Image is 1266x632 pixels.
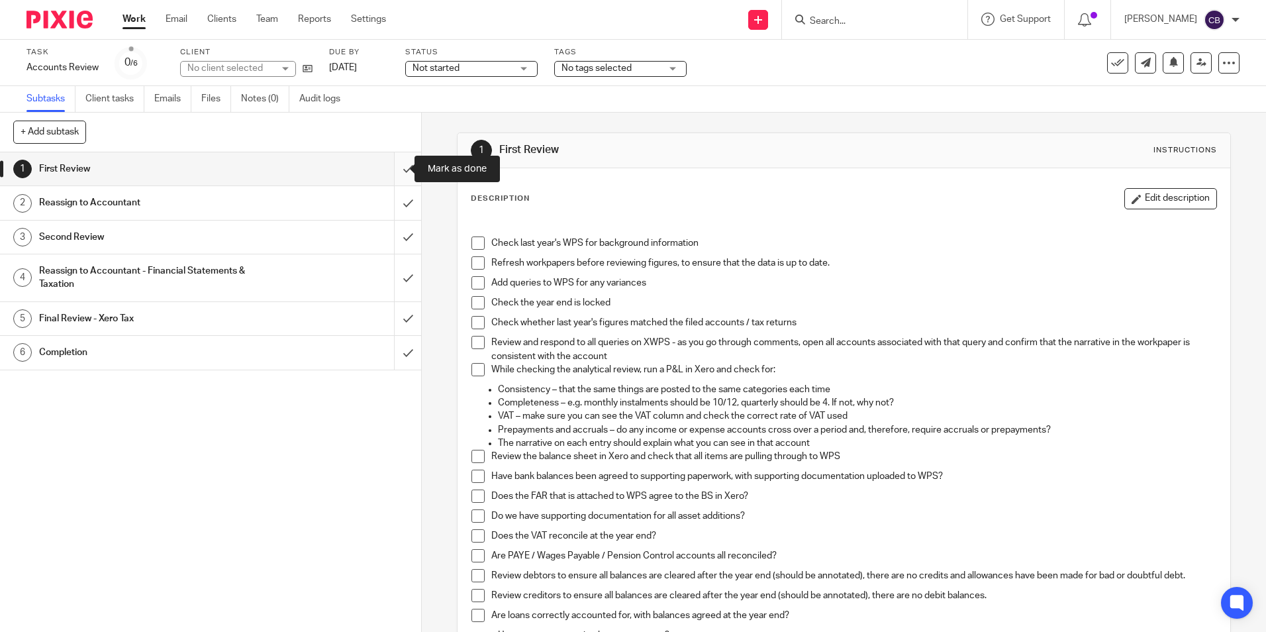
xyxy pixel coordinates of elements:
[122,13,146,26] a: Work
[498,383,1216,396] p: Consistency – that the same things are posted to the same categories each time
[39,193,267,213] h1: Reassign to Accountant
[329,63,357,72] span: [DATE]
[471,193,530,204] p: Description
[241,86,289,112] a: Notes (0)
[299,86,350,112] a: Audit logs
[39,227,267,247] h1: Second Review
[13,160,32,178] div: 1
[413,64,460,73] span: Not started
[491,529,1216,543] p: Does the VAT reconcile at the year end?
[491,363,1216,376] p: While checking the analytical review, run a P&L in Xero and check for:
[554,47,687,58] label: Tags
[180,47,313,58] label: Client
[26,61,99,74] div: Accounts Review
[1153,145,1217,156] div: Instructions
[39,159,267,179] h1: First Review
[13,268,32,287] div: 4
[491,450,1216,463] p: Review the balance sheet in Xero and check that all items are pulling through to WPS
[498,396,1216,409] p: Completeness – e.g. monthly instalments should be 10/12, quarterly should be 4. If not, why not?
[498,423,1216,437] p: Prepayments and accruals – do any income or expense accounts cross over a period and, therefore, ...
[491,336,1216,363] p: Review and respond to all queries on XWPS - as you go through comments, open all accounts associa...
[124,55,138,70] div: 0
[1124,188,1217,209] button: Edit description
[26,47,99,58] label: Task
[13,309,32,328] div: 5
[491,569,1216,582] p: Review debtors to ensure all balances are cleared after the year end (should be annotated), there...
[471,140,492,161] div: 1
[39,309,267,329] h1: Final Review - Xero Tax
[207,13,236,26] a: Clients
[154,86,191,112] a: Emails
[405,47,538,58] label: Status
[491,509,1216,523] p: Do we have supporting documentation for all asset additions?
[85,86,144,112] a: Client tasks
[256,13,278,26] a: Team
[491,470,1216,483] p: Have bank balances been agreed to supporting paperwork, with supporting documentation uploaded to...
[491,609,1216,622] p: Are loans correctly accounted for, with balances agreed at the year end?
[201,86,231,112] a: Files
[499,143,872,157] h1: First Review
[130,60,138,67] small: /6
[26,86,75,112] a: Subtasks
[498,437,1216,450] p: The narrative on each entry should explain what you can see in that account
[491,256,1216,270] p: Refresh workpapers before reviewing figures, to ensure that the data is up to date.
[13,343,32,362] div: 6
[498,409,1216,423] p: VAT – make sure you can see the VAT column and check the correct rate of VAT used
[491,296,1216,309] p: Check the year end is locked
[491,316,1216,329] p: Check whether last year's figures matched the filed accounts / tax returns
[491,549,1216,562] p: Are PAYE / Wages Payable / Pension Control accounts all reconciled?
[491,276,1216,290] p: Add queries to WPS for any variances
[13,228,32,246] div: 3
[351,13,386,26] a: Settings
[39,261,267,295] h1: Reassign to Accountant - Financial Statements & Taxation
[166,13,187,26] a: Email
[491,490,1216,503] p: Does the FAR that is attached to WPS agree to the BS in Xero?
[808,16,928,28] input: Search
[298,13,331,26] a: Reports
[1000,15,1051,24] span: Get Support
[491,237,1216,250] p: Check last year's WPS for background information
[1204,9,1225,30] img: svg%3E
[187,62,273,75] div: No client selected
[13,194,32,213] div: 2
[26,11,93,28] img: Pixie
[561,64,632,73] span: No tags selected
[13,121,86,143] button: + Add subtask
[491,589,1216,602] p: Review creditors to ensure all balances are cleared after the year end (should be annotated), the...
[1124,13,1197,26] p: [PERSON_NAME]
[39,342,267,362] h1: Completion
[329,47,389,58] label: Due by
